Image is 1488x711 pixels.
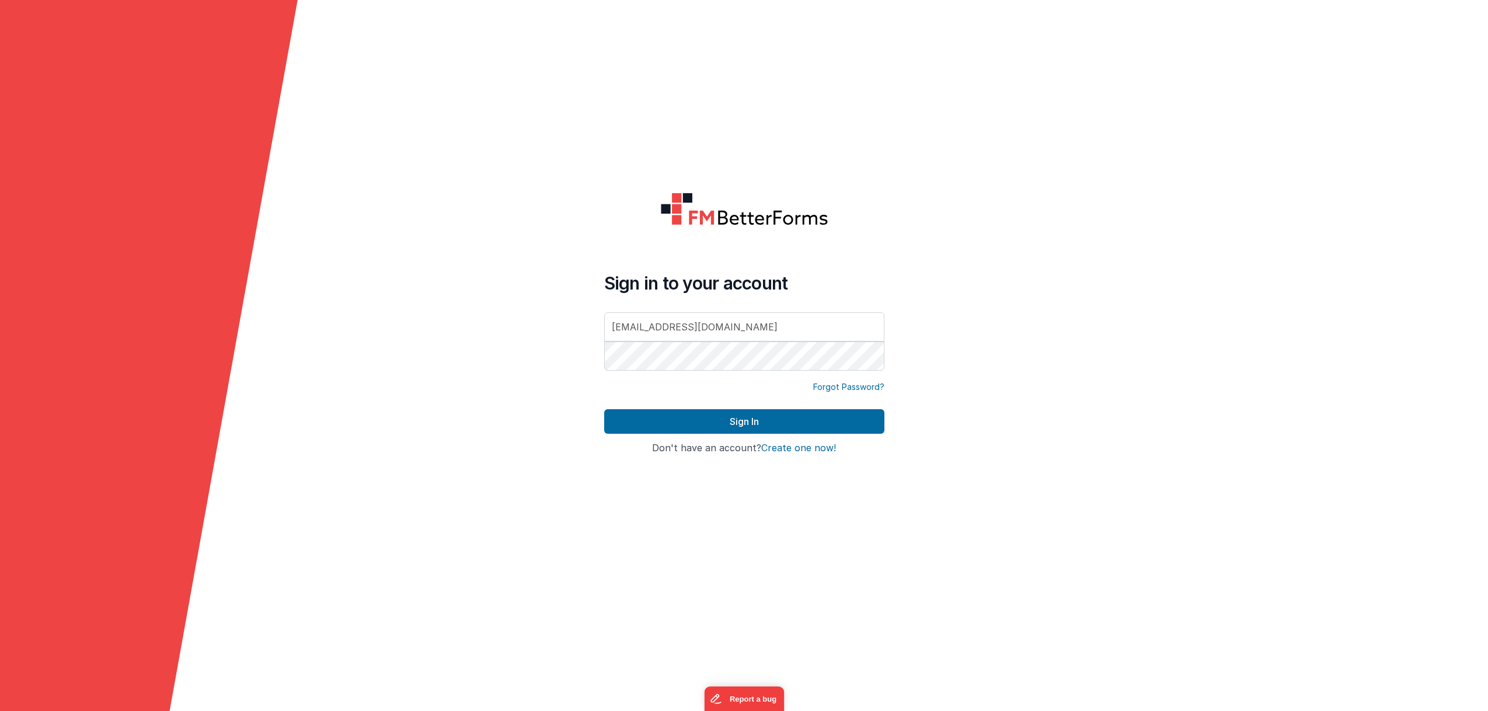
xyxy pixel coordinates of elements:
[761,443,836,454] button: Create one now!
[604,443,884,454] h4: Don't have an account?
[813,381,884,393] a: Forgot Password?
[604,409,884,434] button: Sign In
[604,312,884,341] input: Email Address
[604,273,884,294] h4: Sign in to your account
[704,686,784,711] iframe: Marker.io feedback button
